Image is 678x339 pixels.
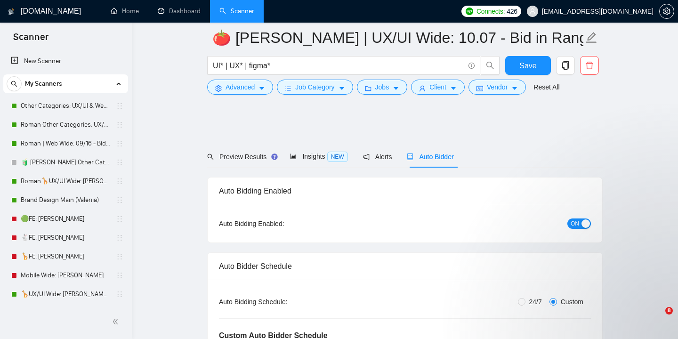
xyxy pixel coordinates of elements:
[258,85,265,92] span: caret-down
[212,26,583,49] input: Scanner name...
[116,196,123,204] span: holder
[207,80,273,95] button: settingAdvancedcaret-down
[158,7,201,15] a: dashboardDashboard
[363,153,392,161] span: Alerts
[116,215,123,223] span: holder
[25,74,62,93] span: My Scanners
[375,82,389,92] span: Jobs
[219,178,591,204] div: Auto Bidding Enabled
[21,115,110,134] a: Roman Other Categories: UX/UI & Web design copy [PERSON_NAME]
[327,152,348,162] span: NEW
[226,82,255,92] span: Advanced
[529,8,536,15] span: user
[213,60,464,72] input: Search Freelance Jobs...
[407,153,413,160] span: robot
[519,60,536,72] span: Save
[393,85,399,92] span: caret-down
[116,178,123,185] span: holder
[476,6,505,16] span: Connects:
[111,7,139,15] a: homeHome
[6,30,56,50] span: Scanner
[665,307,673,315] span: 8
[556,56,575,75] button: copy
[116,272,123,279] span: holder
[7,81,21,87] span: search
[21,266,110,285] a: Mobile Wide: [PERSON_NAME]
[116,159,123,166] span: holder
[363,153,370,160] span: notification
[116,253,123,260] span: holder
[207,153,214,160] span: search
[21,304,110,323] a: 🦒UX/UI Wide: Valeriia 07/10 portfolio
[215,85,222,92] span: setting
[11,52,121,71] a: New Scanner
[116,102,123,110] span: holder
[21,210,110,228] a: 🟢FE: [PERSON_NAME]
[660,8,674,15] span: setting
[407,153,453,161] span: Auto Bidder
[21,191,110,210] a: Brand Design Main (Valeriia)
[419,85,426,92] span: user
[585,32,597,44] span: edit
[429,82,446,92] span: Client
[116,291,123,298] span: holder
[659,8,674,15] a: setting
[571,218,579,229] span: ON
[3,52,128,71] li: New Scanner
[505,56,551,75] button: Save
[219,7,254,15] a: searchScanner
[277,80,353,95] button: barsJob Categorycaret-down
[468,80,526,95] button: idcardVendorcaret-down
[21,134,110,153] a: Roman | Web Wide: 09/16 - Bid in Range
[270,153,279,161] div: Tooltip anchor
[21,172,110,191] a: Roman🦒UX/UI Wide: [PERSON_NAME] 03/07 quest 22/09
[290,153,297,160] span: area-chart
[357,80,408,95] button: folderJobscaret-down
[646,307,669,330] iframe: Intercom live chat
[339,85,345,92] span: caret-down
[511,85,518,92] span: caret-down
[481,56,500,75] button: search
[21,153,110,172] a: 🧃 [PERSON_NAME] Other Categories 09.12: UX/UI & Web design
[8,4,15,19] img: logo
[487,82,508,92] span: Vendor
[21,285,110,304] a: 🦒UX/UI Wide: [PERSON_NAME] 03/07 old
[533,82,559,92] a: Reset All
[581,61,598,70] span: delete
[476,85,483,92] span: idcard
[219,218,343,229] div: Auto Bidding Enabled:
[21,247,110,266] a: 🦒FE: [PERSON_NAME]
[290,153,347,160] span: Insights
[481,61,499,70] span: search
[659,4,674,19] button: setting
[507,6,517,16] span: 426
[580,56,599,75] button: delete
[219,297,343,307] div: Auto Bidding Schedule:
[468,63,475,69] span: info-circle
[411,80,465,95] button: userClientcaret-down
[365,85,371,92] span: folder
[207,153,275,161] span: Preview Results
[112,317,121,326] span: double-left
[219,253,591,280] div: Auto Bidder Schedule
[21,228,110,247] a: 🐇FE: [PERSON_NAME]
[285,85,291,92] span: bars
[7,76,22,91] button: search
[21,97,110,115] a: Other Categories: UX/UI & Web design Valeriia
[466,8,473,15] img: upwork-logo.png
[116,140,123,147] span: holder
[295,82,334,92] span: Job Category
[116,234,123,242] span: holder
[557,61,574,70] span: copy
[116,121,123,129] span: holder
[450,85,457,92] span: caret-down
